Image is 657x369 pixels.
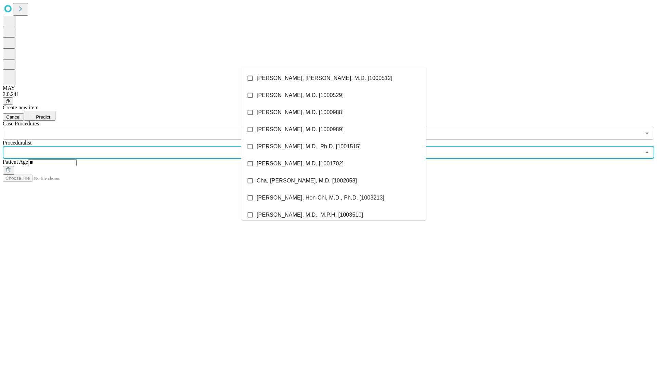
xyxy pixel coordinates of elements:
[3,105,39,110] span: Create new item
[24,111,55,121] button: Predict
[3,91,654,97] div: 2.0.241
[3,85,654,91] div: MAY
[257,74,392,82] span: [PERSON_NAME], [PERSON_NAME], M.D. [1000512]
[3,113,24,121] button: Cancel
[257,177,357,185] span: Cha, [PERSON_NAME], M.D. [1002058]
[642,128,652,138] button: Open
[257,194,384,202] span: [PERSON_NAME], Hon-Chi, M.D., Ph.D. [1003213]
[257,160,344,168] span: [PERSON_NAME], M.D. [1001702]
[3,121,39,126] span: Scheduled Procedure
[257,125,344,134] span: [PERSON_NAME], M.D. [1000989]
[642,148,652,157] button: Close
[3,159,28,165] span: Patient Age
[5,98,10,104] span: @
[36,114,50,120] span: Predict
[257,211,363,219] span: [PERSON_NAME], M.D., M.P.H. [1003510]
[3,97,13,105] button: @
[257,108,344,117] span: [PERSON_NAME], M.D. [1000988]
[6,114,21,120] span: Cancel
[257,91,344,99] span: [PERSON_NAME], M.D. [1000529]
[257,142,361,151] span: [PERSON_NAME], M.D., Ph.D. [1001515]
[3,140,31,146] span: Proceduralist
